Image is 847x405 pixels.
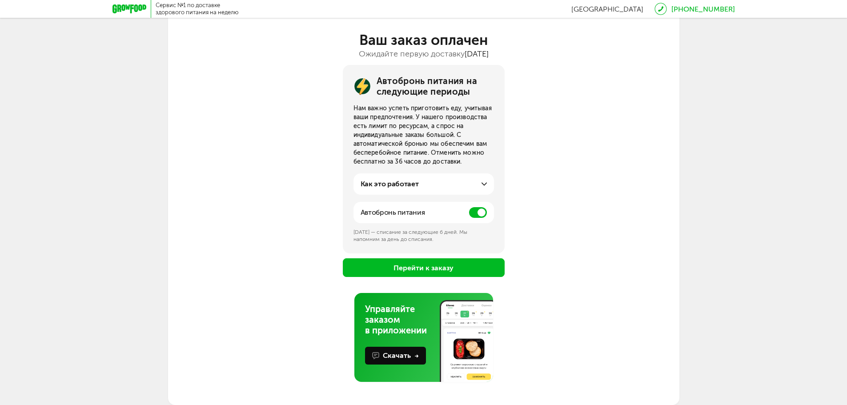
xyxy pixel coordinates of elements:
div: Нам важно успеть приготовить еду, учитывая ваши предпочтения. У нашего производства есть лимит по... [353,104,494,166]
button: Перейти к заказу [343,258,505,277]
p: Автобронь питания [361,207,425,218]
div: Как это работает [361,179,419,189]
div: [DATE] — списание за следующие 6 дней. Мы напомним за день до списания. [353,229,494,243]
span: [GEOGRAPHIC_DATA] [571,5,643,13]
div: Сервис №1 по доставке здорового питания на неделю [156,2,239,16]
a: [PHONE_NUMBER] [671,5,735,13]
div: Ожидайте первую доставку [168,48,679,60]
span: [DATE] [465,49,489,59]
button: Скачать [365,347,426,365]
div: Автобронь питания на следующие периоды [377,76,494,97]
div: Ваш заказ оплачен [168,33,679,47]
div: Скачать [383,350,419,361]
div: Управляйте заказом в приложении [365,304,436,336]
